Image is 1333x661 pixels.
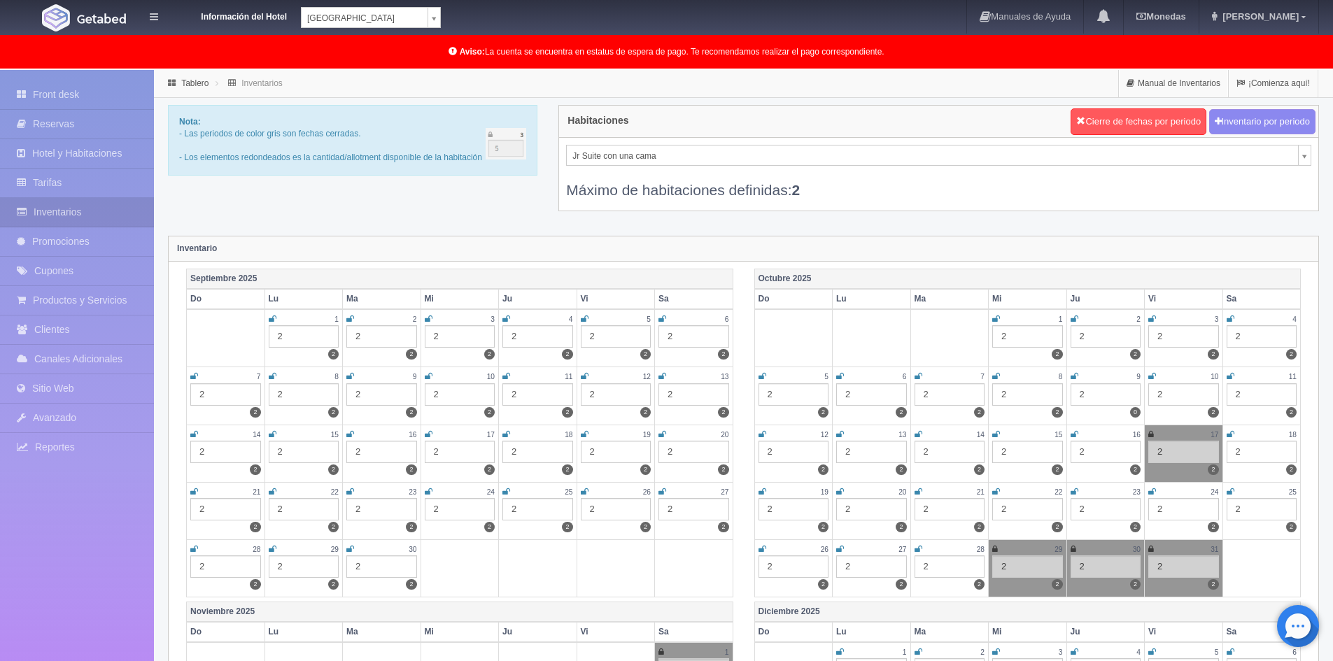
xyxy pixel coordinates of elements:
[1130,349,1141,360] label: 2
[484,349,495,360] label: 2
[1148,383,1219,406] div: 2
[759,555,829,578] div: 2
[177,243,217,253] strong: Inventario
[179,117,201,127] b: Nota:
[1219,11,1299,22] span: [PERSON_NAME]
[1292,648,1297,656] small: 6
[409,488,416,496] small: 23
[187,289,265,309] th: Do
[910,622,989,642] th: Ma
[253,431,260,439] small: 14
[1211,546,1218,553] small: 31
[1289,431,1297,439] small: 18
[425,325,495,348] div: 2
[818,407,828,418] label: 2
[1071,383,1141,406] div: 2
[640,522,651,532] label: 2
[915,498,985,520] div: 2
[187,622,265,642] th: Do
[1215,315,1219,323] small: 3
[577,289,655,309] th: Vi
[754,289,833,309] th: Do
[331,546,339,553] small: 29
[655,289,733,309] th: Sa
[754,622,833,642] th: Do
[974,579,985,590] label: 2
[1052,522,1062,532] label: 2
[1133,546,1141,553] small: 30
[581,441,651,463] div: 2
[992,555,1063,578] div: 2
[421,289,499,309] th: Mi
[721,373,728,381] small: 13
[821,546,828,553] small: 26
[581,498,651,520] div: 2
[269,383,339,406] div: 2
[898,488,906,496] small: 20
[562,349,572,360] label: 2
[1227,441,1297,463] div: 2
[977,488,985,496] small: 21
[1211,373,1218,381] small: 10
[977,546,985,553] small: 28
[1145,622,1223,642] th: Vi
[565,488,572,496] small: 25
[346,325,417,348] div: 2
[1055,431,1062,439] small: 15
[250,407,260,418] label: 2
[754,269,1301,289] th: Octubre 2025
[413,315,417,323] small: 2
[328,407,339,418] label: 2
[759,498,829,520] div: 2
[328,349,339,360] label: 2
[1052,349,1062,360] label: 2
[1227,383,1297,406] div: 2
[1227,498,1297,520] div: 2
[721,488,728,496] small: 27
[328,522,339,532] label: 2
[903,648,907,656] small: 1
[655,622,733,642] th: Sa
[1222,289,1301,309] th: Sa
[792,182,800,198] b: 2
[718,349,728,360] label: 2
[491,315,495,323] small: 3
[569,315,573,323] small: 4
[331,488,339,496] small: 22
[989,622,1067,642] th: Mi
[406,407,416,418] label: 2
[974,464,985,475] label: 2
[836,441,907,463] div: 2
[1215,648,1219,656] small: 5
[346,555,417,578] div: 2
[1222,622,1301,642] th: Sa
[175,7,287,23] dt: Información del Hotel
[1071,498,1141,520] div: 2
[269,441,339,463] div: 2
[502,325,573,348] div: 2
[486,128,527,159] img: cutoff.png
[640,407,651,418] label: 2
[754,602,1301,622] th: Diciembre 2025
[903,373,907,381] small: 6
[643,431,651,439] small: 19
[1130,407,1141,418] label: 0
[250,464,260,475] label: 2
[269,325,339,348] div: 2
[562,407,572,418] label: 2
[980,373,985,381] small: 7
[331,431,339,439] small: 15
[572,145,1292,166] span: Jr Suite con una cama
[1211,431,1218,439] small: 17
[658,498,729,520] div: 2
[989,289,1067,309] th: Mi
[343,622,421,642] th: Ma
[406,464,416,475] label: 2
[406,522,416,532] label: 2
[1059,648,1063,656] small: 3
[269,498,339,520] div: 2
[1136,373,1141,381] small: 9
[253,546,260,553] small: 28
[1059,315,1063,323] small: 1
[658,441,729,463] div: 2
